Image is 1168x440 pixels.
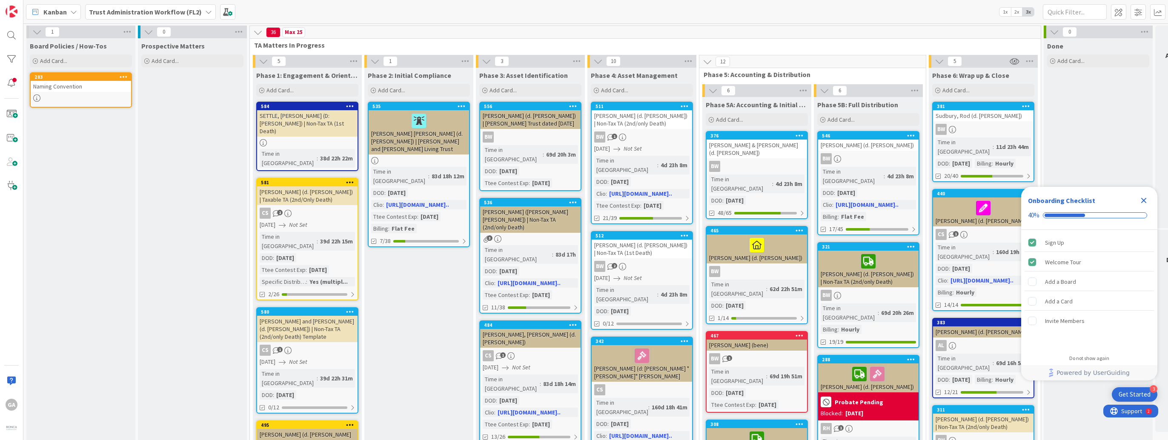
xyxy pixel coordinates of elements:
[257,179,358,186] div: 581
[949,264,950,273] span: :
[710,228,807,234] div: 465
[530,178,552,188] div: [DATE]
[993,142,994,151] span: :
[496,266,497,276] span: :
[1069,355,1109,362] div: Do not show again
[480,103,581,129] div: 556[PERSON_NAME] (d. [PERSON_NAME]) | [PERSON_NAME] Trust dated [DATE]
[480,321,581,348] div: 484[PERSON_NAME], [PERSON_NAME] (d. [PERSON_NAME])
[937,191,1033,197] div: 440
[709,280,766,298] div: Time in [GEOGRAPHIC_DATA]
[709,266,720,277] div: BW
[933,319,1033,337] div: 383[PERSON_NAME] (d. [PERSON_NAME])
[490,86,517,94] span: Add Card...
[371,224,388,233] div: Billing
[1137,194,1151,207] div: Close Checklist
[821,188,834,197] div: DOD
[273,253,274,263] span: :
[594,261,605,272] div: BW
[944,171,958,180] span: 20/40
[487,235,492,241] span: 3
[594,144,610,153] span: [DATE]
[480,103,581,110] div: 556
[480,199,581,233] div: 536[PERSON_NAME] ([PERSON_NAME] [PERSON_NAME]) | Non-Tax TA (2nd/only Death)
[372,103,469,109] div: 535
[44,3,46,10] div: 2
[1025,292,1154,311] div: Add a Card is incomplete.
[260,277,306,286] div: Specific Distribution?
[260,253,273,263] div: DOD
[767,284,804,294] div: 62d 22h 51m
[480,131,581,143] div: BW
[498,409,561,416] a: [URL][DOMAIN_NAME]..
[936,276,947,285] div: Clio
[640,201,641,210] span: :
[994,142,1031,151] div: 11d 23h 44m
[483,145,543,164] div: Time in [GEOGRAPHIC_DATA]
[1057,57,1085,65] span: Add Card...
[428,171,429,181] span: :
[494,278,495,288] span: :
[942,86,970,94] span: Add Card...
[272,56,286,66] span: 5
[818,153,919,164] div: BW
[31,73,131,92] div: 283Naming Convention
[707,132,807,158] div: 376[PERSON_NAME] & [PERSON_NAME] (d. [PERSON_NAME])
[933,124,1033,135] div: BW
[592,110,692,129] div: [PERSON_NAME] (d. [PERSON_NAME]) | Non-Tax TA (2nd/only Death)
[592,232,692,258] div: 512[PERSON_NAME] (d. [PERSON_NAME]) | Non-Tax TA (1st Death)
[40,57,67,65] span: Add Card...
[724,196,746,205] div: [DATE]
[709,301,722,310] div: DOD
[933,190,1033,197] div: 440
[383,200,384,209] span: :
[266,86,294,94] span: Add Card...
[285,30,303,34] div: Max 25
[591,71,678,80] span: Phase 4: Asset Management
[529,290,530,300] span: :
[707,227,807,263] div: 465[PERSON_NAME] (d. [PERSON_NAME])
[594,189,606,198] div: Clio
[999,8,1011,16] span: 1x
[993,247,994,257] span: :
[606,56,621,66] span: 10
[707,140,807,158] div: [PERSON_NAME] & [PERSON_NAME] (d. [PERSON_NAME])
[1047,42,1063,50] span: Done
[479,71,568,80] span: Phase 3: Asset Identification
[933,319,1033,326] div: 383
[594,274,610,283] span: [DATE]
[821,167,884,186] div: Time in [GEOGRAPHIC_DATA]
[480,199,581,206] div: 536
[277,210,283,215] span: 2
[933,103,1033,121] div: 381Sudbury, Rod (d. [PERSON_NAME])
[818,243,919,287] div: 321[PERSON_NAME] (d. [PERSON_NAME]) | Non-Tax TA (2nd/only Death)
[707,353,807,364] div: BW
[592,337,692,382] div: 342[PERSON_NAME] (d: [PERSON_NAME] "[PERSON_NAME]" [PERSON_NAME]
[274,253,296,263] div: [DATE]
[707,132,807,140] div: 376
[257,308,358,316] div: 580
[947,276,948,285] span: :
[707,332,807,340] div: 467
[268,290,279,299] span: 2/26
[601,86,628,94] span: Add Card...
[657,160,658,170] span: :
[1045,277,1076,287] div: Add a Board
[832,200,833,209] span: :
[260,149,317,168] div: Time in [GEOGRAPHIC_DATA]
[609,190,672,197] a: [URL][DOMAIN_NAME]..
[141,42,205,50] span: Prospective Matters
[766,284,767,294] span: :
[718,209,732,217] span: 48/65
[936,264,949,273] div: DOD
[953,288,954,297] span: :
[307,265,329,274] div: [DATE]
[257,179,358,205] div: 581[PERSON_NAME] (d. [PERSON_NAME]) | Taxable TA (2nd/Only Death)
[307,277,350,286] div: Yes (multipl...
[498,279,561,287] a: [URL][DOMAIN_NAME]..
[933,110,1033,121] div: Sudbury, Rod (d. [PERSON_NAME])
[306,277,307,286] span: :
[1022,8,1034,16] span: 3x
[821,303,878,322] div: Time in [GEOGRAPHIC_DATA]
[480,350,581,361] div: CS
[6,6,17,17] img: Visit kanbanzone.com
